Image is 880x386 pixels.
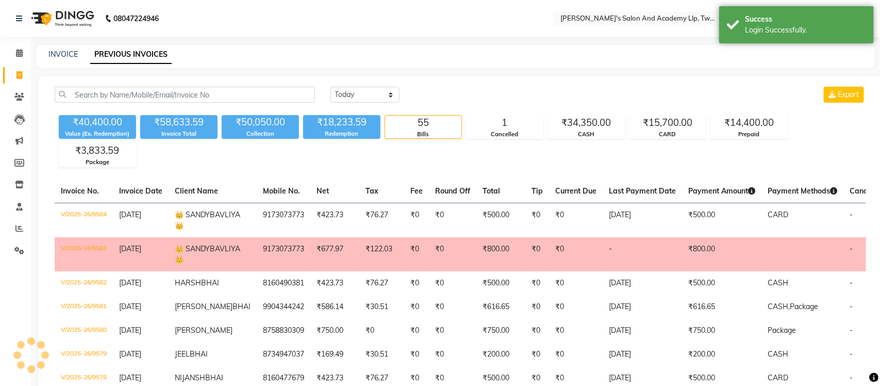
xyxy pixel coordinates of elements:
[850,373,853,382] span: -
[310,319,359,343] td: ₹750.00
[119,186,162,196] span: Invoice Date
[119,349,141,359] span: [DATE]
[850,326,853,335] span: -
[525,319,549,343] td: ₹0
[768,186,837,196] span: Payment Methods
[768,302,790,311] span: CASH,
[175,278,219,287] span: HARSHBHAI
[119,278,141,287] span: [DATE]
[55,87,315,103] input: Search by Name/Mobile/Email/Invoice No
[768,210,788,219] span: CARD
[682,343,761,366] td: ₹200.00
[59,130,136,138] div: Value (Ex. Redemption)
[476,203,525,237] td: ₹500.00
[745,25,866,36] div: Login Successfully.
[429,295,476,319] td: ₹0
[476,343,525,366] td: ₹200.00
[790,302,818,311] span: Package
[532,186,543,196] span: Tip
[603,237,682,271] td: -
[745,14,866,25] div: Success
[359,203,404,237] td: ₹76.27
[190,349,208,359] span: BHAI
[768,373,788,382] span: CARD
[711,130,787,139] div: Prepaid
[850,302,853,311] span: -
[850,349,853,359] span: -
[257,237,310,271] td: 9173073773
[682,203,761,237] td: ₹500.00
[55,319,113,343] td: V/2025-26/9580
[175,302,233,311] span: [PERSON_NAME]
[310,237,359,271] td: ₹677.97
[548,116,624,130] div: ₹34,350.00
[525,271,549,295] td: ₹0
[175,186,218,196] span: Client Name
[359,271,404,295] td: ₹76.27
[175,244,240,264] span: BAVLIYA 👑
[55,271,113,295] td: V/2025-26/9582
[824,87,864,103] button: Export
[476,237,525,271] td: ₹800.00
[90,45,172,64] a: PREVIOUS INVOICES
[629,116,706,130] div: ₹15,700.00
[549,203,603,237] td: ₹0
[429,343,476,366] td: ₹0
[476,271,525,295] td: ₹500.00
[317,186,329,196] span: Net
[410,186,423,196] span: Fee
[688,186,755,196] span: Payment Amount
[175,349,190,359] span: JEEL
[603,295,682,319] td: [DATE]
[850,278,853,287] span: -
[55,237,113,271] td: V/2025-26/9583
[385,130,461,139] div: Bills
[175,373,223,382] span: NIJANSHBHAI
[404,203,429,237] td: ₹0
[263,186,300,196] span: Mobile No.
[549,271,603,295] td: ₹0
[404,271,429,295] td: ₹0
[429,203,476,237] td: ₹0
[359,237,404,271] td: ₹122.03
[303,115,380,130] div: ₹18,233.59
[467,116,543,130] div: 1
[467,130,543,139] div: Cancelled
[525,203,549,237] td: ₹0
[768,349,788,359] span: CASH
[549,237,603,271] td: ₹0
[55,295,113,319] td: V/2025-26/9581
[257,343,310,366] td: 8734947037
[603,319,682,343] td: [DATE]
[359,295,404,319] td: ₹30.51
[476,295,525,319] td: ₹616.65
[119,302,141,311] span: [DATE]
[429,237,476,271] td: ₹0
[549,295,603,319] td: ₹0
[310,271,359,295] td: ₹423.73
[26,4,97,33] img: logo
[711,116,787,130] div: ₹14,400.00
[310,295,359,319] td: ₹586.14
[603,203,682,237] td: [DATE]
[609,186,676,196] span: Last Payment Date
[549,343,603,366] td: ₹0
[113,4,159,33] b: 08047224946
[175,210,210,219] span: 👑 SANDY
[175,326,233,335] span: [PERSON_NAME]
[850,244,853,253] span: -
[175,210,240,230] span: BAVLIYA 👑
[257,271,310,295] td: 8160490381
[483,186,500,196] span: Total
[548,130,624,139] div: CASH
[140,130,218,138] div: Invoice Total
[359,343,404,366] td: ₹30.51
[257,295,310,319] td: 9904344242
[555,186,596,196] span: Current Due
[682,271,761,295] td: ₹500.00
[429,271,476,295] td: ₹0
[61,186,99,196] span: Invoice No.
[385,116,461,130] div: 55
[525,343,549,366] td: ₹0
[222,115,299,130] div: ₹50,050.00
